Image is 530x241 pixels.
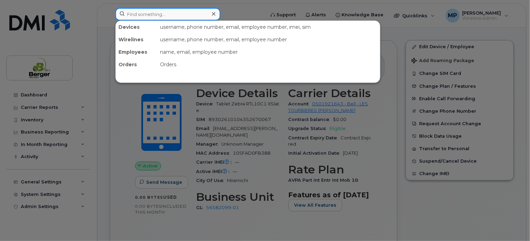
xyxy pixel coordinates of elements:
[115,8,220,20] input: Find something...
[157,58,380,71] div: Orders
[157,33,380,46] div: username, phone number, email, employee number
[157,46,380,58] div: name, email, employee number
[116,58,157,71] div: Orders
[116,46,157,58] div: Employees
[116,33,157,46] div: Wirelines
[116,21,157,33] div: Devices
[157,21,380,33] div: username, phone number, email, employee number, imei, sim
